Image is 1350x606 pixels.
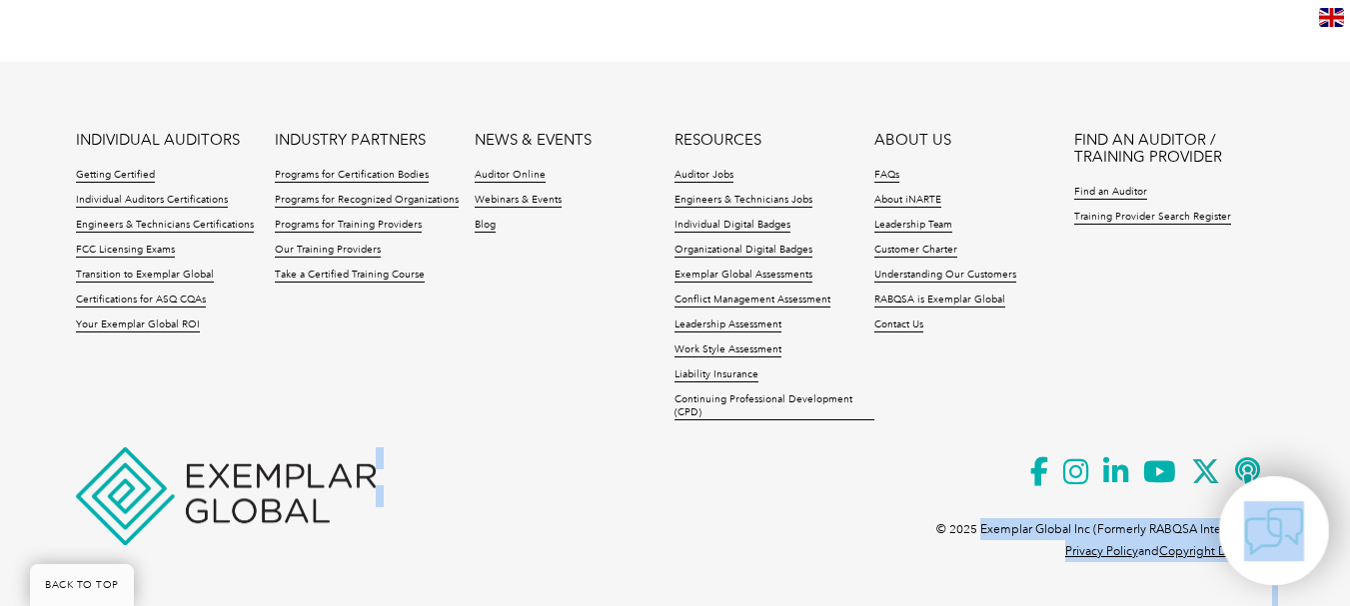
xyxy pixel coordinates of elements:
a: Individual Digital Badges [675,219,790,233]
a: Understanding Our Customers [874,269,1016,283]
a: Blog [475,219,496,233]
a: Our Training Providers [275,244,381,258]
a: INDUSTRY PARTNERS [275,132,426,149]
a: RESOURCES [675,132,761,149]
img: Exemplar Global [76,447,376,545]
a: Engineers & Technicians Jobs [675,194,812,208]
a: Getting Certified [76,169,155,183]
a: FAQs [874,169,899,183]
a: Certifications for ASQ CQAs [76,294,206,307]
a: NEWS & EVENTS [475,132,592,149]
a: Webinars & Events [475,194,562,208]
a: Exemplar Global Assessments [675,269,812,283]
a: Organizational Digital Badges [675,244,812,258]
a: About iNARTE [874,194,941,208]
img: en [1319,8,1344,27]
a: Programs for Training Providers [275,219,422,233]
a: Auditor Online [475,169,546,183]
p: and [1065,540,1275,562]
a: Continuing Professional Development (CPD) [675,393,874,420]
a: Engineers & Technicians Certifications [76,219,254,233]
a: Privacy Policy [1065,544,1138,558]
a: Liability Insurance [675,368,758,382]
a: Find an Auditor [1074,186,1147,200]
a: Copyright Disclaimer [1159,544,1275,558]
a: Customer Charter [874,244,957,258]
a: FIND AN AUDITOR / TRAINING PROVIDER [1074,132,1274,166]
p: © 2025 Exemplar Global Inc (Formerly RABQSA International). [936,518,1275,540]
a: Work Style Assessment [675,343,781,357]
img: contact-chat.png [1244,501,1304,561]
a: Leadership Assessment [675,318,781,332]
a: Training Provider Search Register [1074,211,1231,225]
a: Leadership Team [874,219,952,233]
a: Conflict Management Assessment [675,294,830,307]
a: RABQSA is Exemplar Global [874,294,1005,307]
a: Programs for Certification Bodies [275,169,429,183]
a: ABOUT US [874,132,951,149]
a: BACK TO TOP [30,564,134,606]
a: FCC Licensing Exams [76,244,175,258]
a: INDIVIDUAL AUDITORS [76,132,240,149]
a: Programs for Recognized Organizations [275,194,459,208]
a: Transition to Exemplar Global [76,269,214,283]
a: Auditor Jobs [675,169,733,183]
a: Take a Certified Training Course [275,269,425,283]
a: Your Exemplar Global ROI [76,318,200,332]
a: Contact Us [874,318,923,332]
a: Individual Auditors Certifications [76,194,228,208]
